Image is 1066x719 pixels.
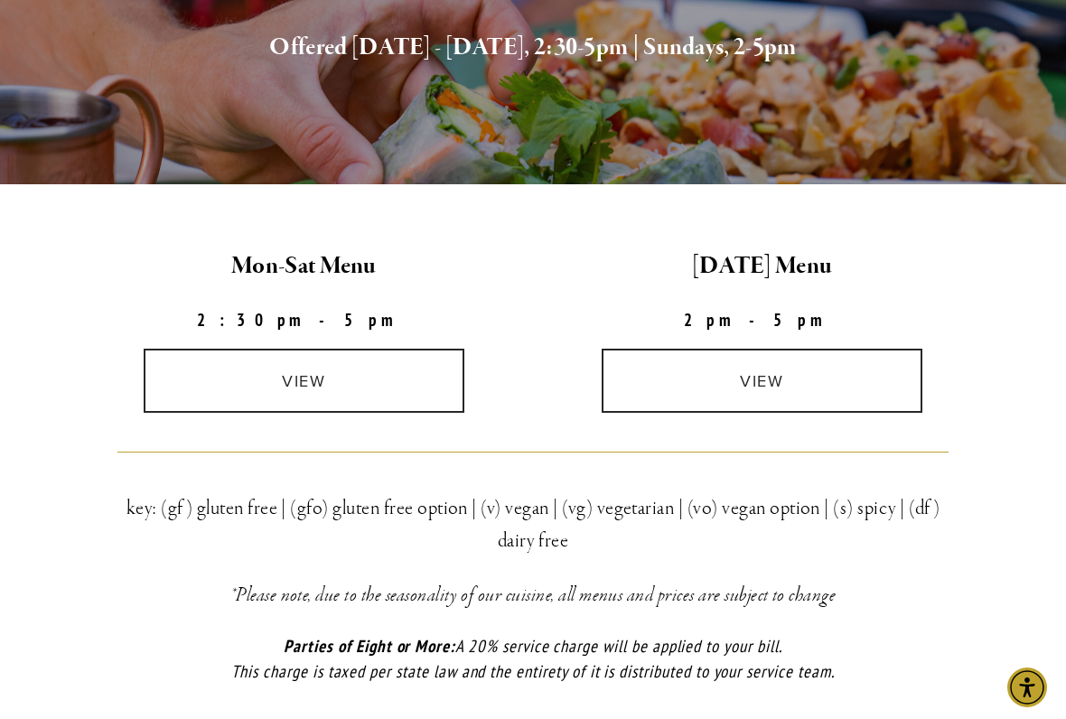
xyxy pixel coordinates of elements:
[90,247,518,285] h2: Mon-Sat Menu
[144,349,465,413] a: view
[548,247,976,285] h2: [DATE] Menu
[1007,668,1047,707] div: Accessibility Menu
[117,29,949,67] h2: Offered [DATE] - [DATE], 2:30-5pm | Sundays, 2-5pm
[602,349,923,413] a: view
[197,309,412,331] strong: 2:30pm-5pm
[117,492,949,557] h3: key: (gf) gluten free | (gfo) gluten free option | (v) vegan | (vg) vegetarian | (vo) vegan optio...
[284,635,455,657] em: Parties of Eight or More:
[684,309,841,331] strong: 2pm-5pm
[230,583,837,608] em: *Please note, due to the seasonality of our cuisine, all menus and prices are subject to change
[231,635,834,683] em: A 20% service charge will be applied to your bill. This charge is taxed per state law and the ent...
